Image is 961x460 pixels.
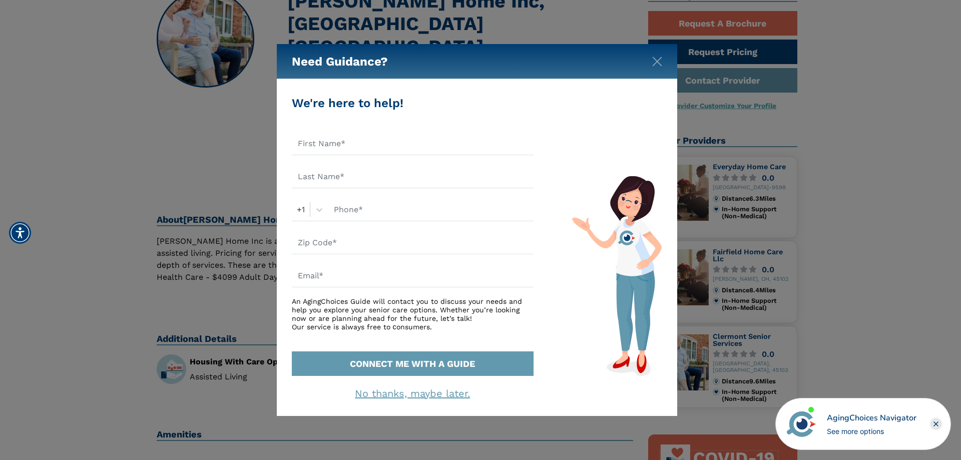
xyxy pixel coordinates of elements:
h5: Need Guidance? [292,44,388,79]
input: Email* [292,264,534,287]
button: CONNECT ME WITH A GUIDE [292,351,534,376]
div: See more options [827,426,916,436]
button: Close [652,55,662,65]
div: An AgingChoices Guide will contact you to discuss your needs and help you explore your senior car... [292,297,534,331]
img: avatar [784,407,818,441]
div: Close [930,418,942,430]
img: match-guide-form.svg [572,176,662,376]
input: Last Name* [292,165,534,188]
input: Zip Code* [292,231,534,254]
input: First Name* [292,132,534,155]
div: Accessibility Menu [9,222,31,244]
a: No thanks, maybe later. [355,387,470,399]
input: Phone* [328,198,534,221]
div: AgingChoices Navigator [827,412,916,424]
img: modal-close.svg [652,57,662,67]
div: We're here to help! [292,94,534,112]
